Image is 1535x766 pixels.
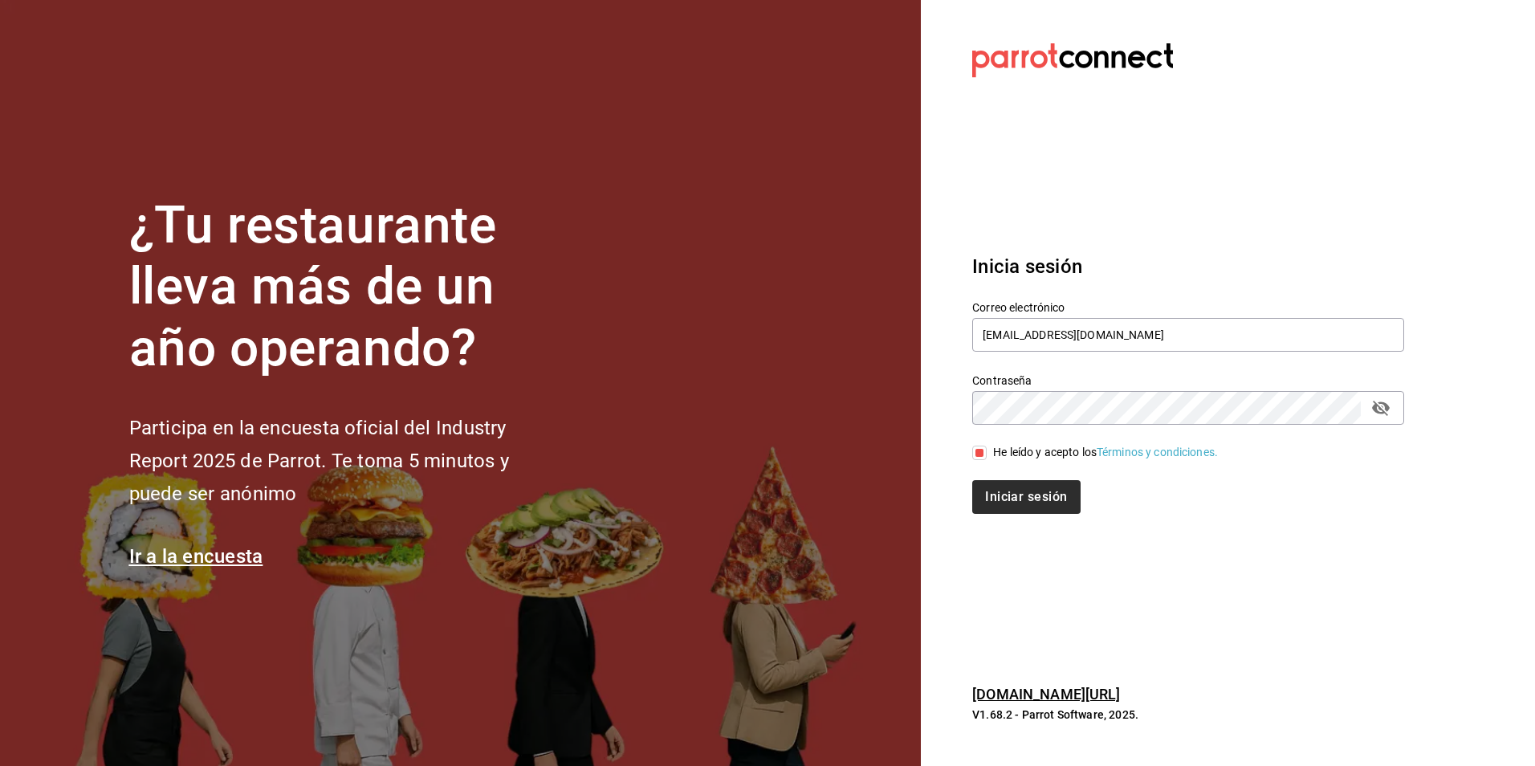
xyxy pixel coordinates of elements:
label: Contraseña [972,374,1404,385]
a: [DOMAIN_NAME][URL] [972,686,1120,703]
div: He leído y acepto los [993,444,1218,461]
h1: ¿Tu restaurante lleva más de un año operando? [129,195,563,380]
button: Iniciar sesión [972,480,1080,514]
input: Ingresa tu correo electrónico [972,318,1404,352]
button: passwordField [1367,394,1395,422]
h3: Inicia sesión [972,252,1404,281]
a: Términos y condiciones. [1097,446,1218,458]
p: V1.68.2 - Parrot Software, 2025. [972,707,1404,723]
h2: Participa en la encuesta oficial del Industry Report 2025 de Parrot. Te toma 5 minutos y puede se... [129,412,563,510]
a: Ir a la encuesta [129,545,263,568]
label: Correo electrónico [972,301,1404,312]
